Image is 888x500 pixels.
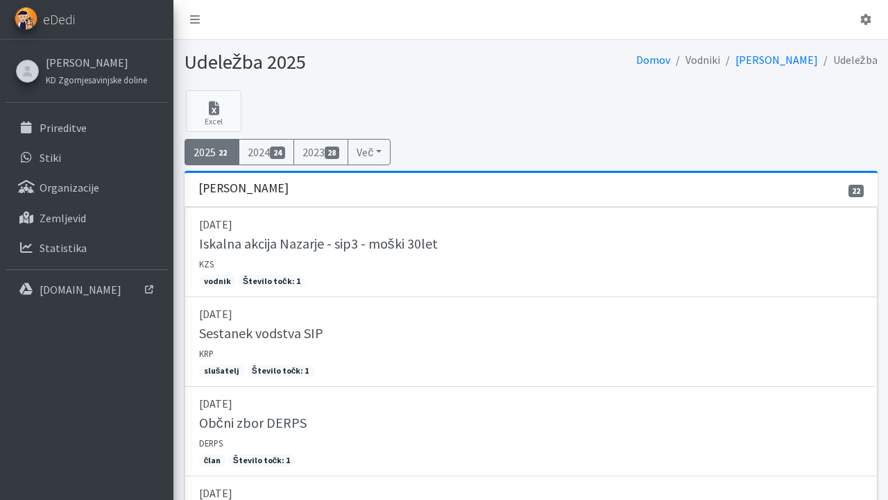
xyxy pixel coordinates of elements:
p: [DATE] [199,216,863,233]
h5: Občni zbor DERPS [199,415,307,431]
img: eDedi [15,7,37,30]
span: eDedi [43,9,75,30]
p: [DATE] [199,395,863,412]
span: Število točk: 1 [247,365,314,377]
a: [PERSON_NAME] [46,54,147,71]
span: 28 [325,147,340,159]
a: Prireditve [6,114,168,142]
a: Zemljevid [6,204,168,232]
li: Udeležba [818,50,878,70]
p: Statistika [40,241,87,255]
a: Organizacije [6,174,168,201]
h5: Iskalna akcija Nazarje - sip3 - moški 30let [199,235,438,252]
small: DERPS [199,437,223,449]
span: 22 [848,185,864,197]
span: vodnik [199,275,236,287]
a: [DOMAIN_NAME] [6,276,168,303]
p: Zemljevid [40,211,86,225]
span: 24 [270,147,285,159]
small: KD Zgornjesavinjske doline [46,74,147,85]
h1: Udeležba 2025 [185,50,526,74]
li: Vodniki [670,50,720,70]
h5: Sestanek vodstva SIP [199,325,323,342]
a: Domov [636,53,670,67]
a: [PERSON_NAME] [735,53,818,67]
a: 202522 [185,139,240,165]
p: Organizacije [40,181,99,194]
span: Število točk: 1 [238,275,305,287]
p: Stiki [40,151,61,165]
small: KZS [199,258,214,269]
a: [DATE] Sestanek vodstva SIP KRP slušatelj Število točk: 1 [185,297,878,387]
a: [DATE] Iskalna akcija Nazarje - sip3 - moški 30let KZS vodnik Število točk: 1 [185,207,878,297]
a: Excel [186,90,241,132]
span: slušatelj [199,365,245,377]
span: član [199,454,226,467]
span: 22 [216,147,231,159]
a: 202328 [293,139,349,165]
p: Prireditve [40,121,87,135]
h3: [PERSON_NAME] [198,181,289,196]
p: [DATE] [199,306,863,322]
button: Več [348,139,391,165]
span: Število točk: 1 [228,454,296,467]
a: Statistika [6,234,168,262]
small: KRP [199,348,214,359]
a: Stiki [6,144,168,172]
a: [DATE] Občni zbor DERPS DERPS član Število točk: 1 [185,387,878,476]
a: KD Zgornjesavinjske doline [46,71,147,87]
p: [DOMAIN_NAME] [40,283,121,297]
a: 202424 [239,139,294,165]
